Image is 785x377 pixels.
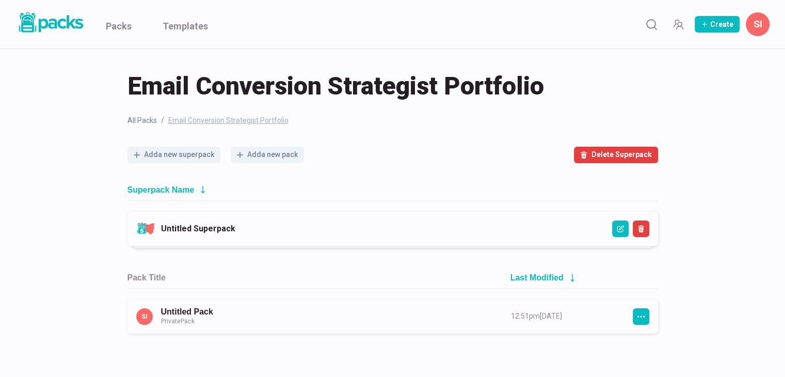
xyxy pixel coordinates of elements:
[231,147,304,163] button: Adda new pack
[746,12,770,36] button: sangeetha iyer
[574,147,658,163] button: Delete Superpack
[127,273,166,282] h2: Pack Title
[695,16,740,33] button: Create Pack
[127,115,157,126] a: All Packs
[510,273,564,282] h2: Last Modified
[127,147,220,163] button: Adda new superpack
[15,10,85,35] img: Packs logo
[168,115,289,126] span: Email Conversion Strategist Portfolio
[127,185,195,195] h2: Superpack Name
[612,221,629,237] button: Edit
[161,115,164,126] span: /
[641,14,662,35] button: Search
[127,70,544,103] span: Email Conversion Strategist Portfolio
[668,14,688,35] button: Manage Team Invites
[15,10,85,38] a: Packs logo
[127,115,658,126] nav: breadcrumb
[633,221,649,237] button: Delete Superpack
